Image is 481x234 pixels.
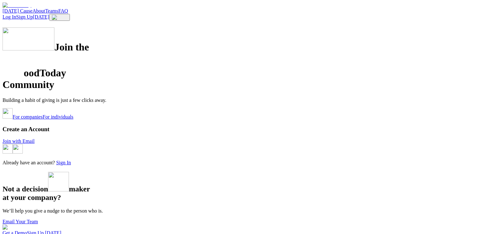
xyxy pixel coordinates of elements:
a: [DATE] Cause [3,8,33,14]
a: About [33,8,45,14]
h3: Create an Account [3,126,478,133]
a: Join with Email [3,138,34,144]
a: Log In [3,14,16,20]
a: Sign Up[DATE] [16,14,49,20]
p: Building a habit of giving is just a few clicks away. [3,97,478,103]
span: [DATE] [33,14,49,20]
a: Sign In [56,160,71,165]
a: For individuals [43,114,73,120]
a: Email Your Team [3,219,38,224]
span: Already have an account? [3,160,55,165]
img: GoodToday [3,3,31,8]
img: Menu [52,15,67,20]
a: For companies [13,114,43,120]
h2: Not a decision maker at your company? [3,172,478,202]
a: Teams [45,8,59,14]
img: GoodToday [3,225,31,230]
h1: Join the oodToday Community [3,27,478,91]
p: We’ll help you give a nudge to the person who is. [3,208,478,214]
a: FAQ [58,8,68,14]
